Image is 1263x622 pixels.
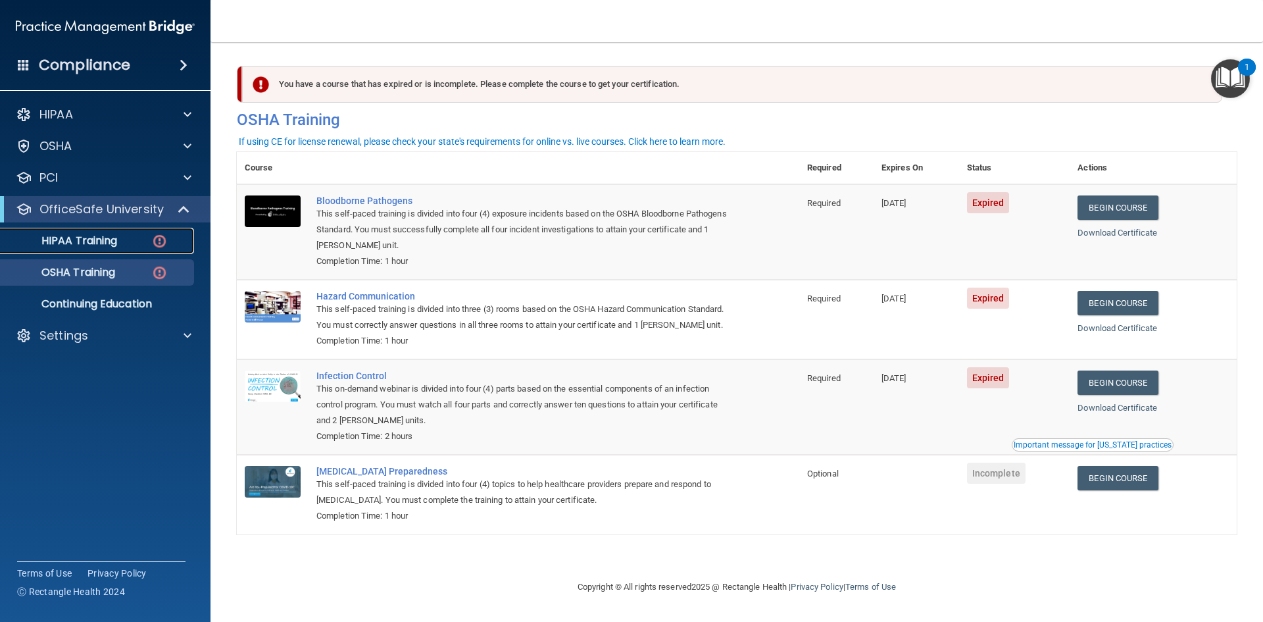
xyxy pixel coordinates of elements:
span: Expired [967,367,1010,388]
iframe: Drift Widget Chat Controller [1035,529,1247,581]
a: PCI [16,170,191,186]
th: Actions [1070,152,1237,184]
div: Important message for [US_STATE] practices [1014,441,1172,449]
div: If using CE for license renewal, please check your state's requirements for online vs. live cours... [239,137,726,146]
span: Expired [967,288,1010,309]
a: Bloodborne Pathogens [316,195,733,206]
th: Required [799,152,874,184]
a: Begin Course [1077,195,1158,220]
img: danger-circle.6113f641.png [151,265,168,281]
div: Completion Time: 2 hours [316,428,733,444]
a: Privacy Policy [87,567,147,580]
p: OSHA Training [9,266,115,279]
a: HIPAA [16,107,191,122]
div: Copyright © All rights reserved 2025 @ Rectangle Health | | [497,566,977,608]
a: Download Certificate [1077,228,1157,238]
a: Hazard Communication [316,291,733,301]
p: Settings [39,328,88,344]
span: Optional [807,469,839,479]
a: Download Certificate [1077,323,1157,333]
span: [DATE] [881,198,906,208]
th: Expires On [874,152,959,184]
a: Settings [16,328,191,344]
div: This on-demand webinar is divided into four (4) parts based on the essential components of an inf... [316,381,733,428]
a: Begin Course [1077,371,1158,395]
div: This self-paced training is divided into four (4) topics to help healthcare providers prepare and... [316,477,733,508]
div: 1 [1245,67,1249,84]
img: exclamation-circle-solid-danger.72ef9ffc.png [253,76,269,93]
p: HIPAA [39,107,73,122]
a: OSHA [16,138,191,154]
a: Begin Course [1077,466,1158,490]
button: Read this if you are a dental practitioner in the state of CA [1012,438,1174,452]
span: [DATE] [881,373,906,383]
a: Terms of Use [845,582,896,592]
p: OfficeSafe University [39,201,164,217]
p: OSHA [39,138,72,154]
a: Terms of Use [17,567,72,580]
span: Ⓒ Rectangle Health 2024 [17,585,125,598]
a: [MEDICAL_DATA] Preparedness [316,466,733,477]
p: HIPAA Training [9,234,117,247]
a: Infection Control [316,371,733,381]
div: Completion Time: 1 hour [316,333,733,349]
span: Required [807,198,841,208]
a: Privacy Policy [791,582,843,592]
span: Required [807,294,841,303]
div: This self-paced training is divided into three (3) rooms based on the OSHA Hazard Communication S... [316,301,733,333]
div: This self-paced training is divided into four (4) exposure incidents based on the OSHA Bloodborne... [316,206,733,253]
th: Status [959,152,1070,184]
div: Completion Time: 1 hour [316,253,733,269]
a: OfficeSafe University [16,201,191,217]
img: danger-circle.6113f641.png [151,233,168,249]
span: Expired [967,192,1010,213]
th: Course [237,152,309,184]
button: Open Resource Center, 1 new notification [1211,59,1250,98]
a: Begin Course [1077,291,1158,315]
a: Download Certificate [1077,403,1157,413]
div: Completion Time: 1 hour [316,508,733,524]
img: PMB logo [16,14,195,40]
p: PCI [39,170,58,186]
h4: Compliance [39,56,130,74]
span: Incomplete [967,463,1026,484]
h4: OSHA Training [237,111,1237,129]
span: Required [807,373,841,383]
p: Continuing Education [9,298,188,311]
span: [DATE] [881,294,906,303]
div: You have a course that has expired or is incomplete. Please complete the course to get your certi... [242,66,1222,103]
button: If using CE for license renewal, please check your state's requirements for online vs. live cours... [237,135,728,148]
